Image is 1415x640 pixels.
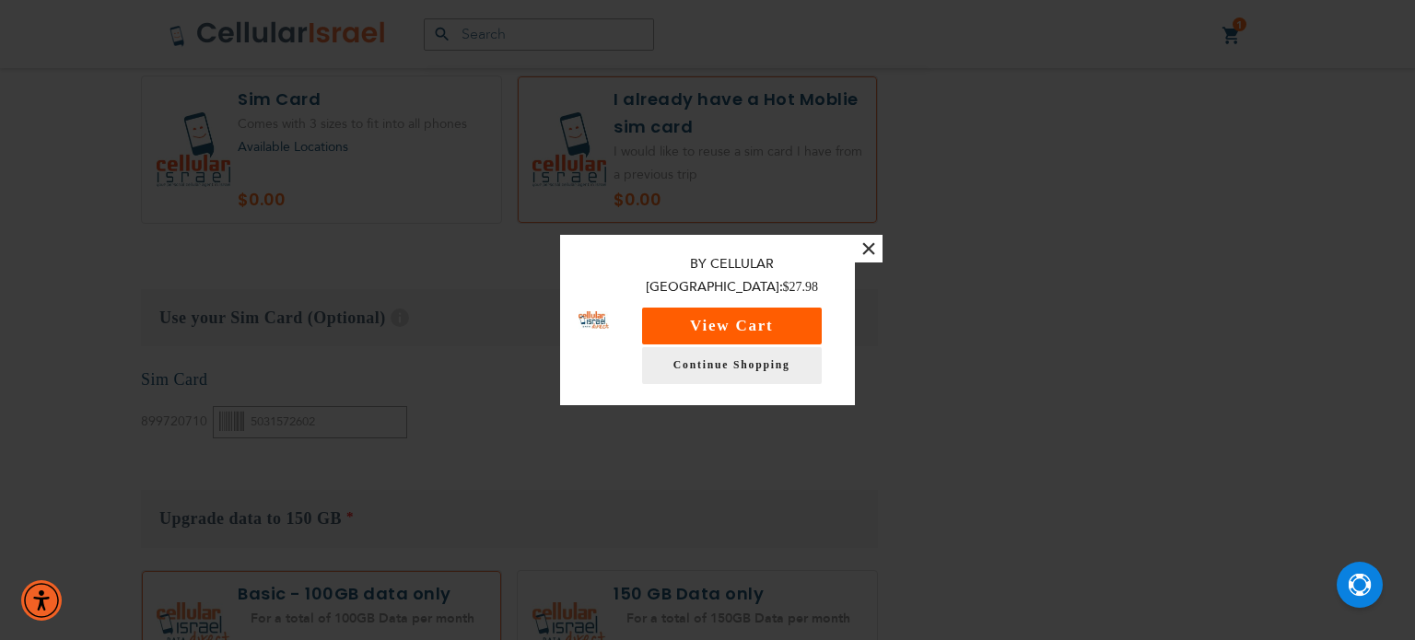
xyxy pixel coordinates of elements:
[855,235,883,262] button: ×
[21,580,62,621] div: Accessibility Menu
[783,280,819,294] span: $27.98
[642,308,822,344] button: View Cart
[642,347,822,384] a: Continue Shopping
[627,253,837,298] p: By Cellular [GEOGRAPHIC_DATA]:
